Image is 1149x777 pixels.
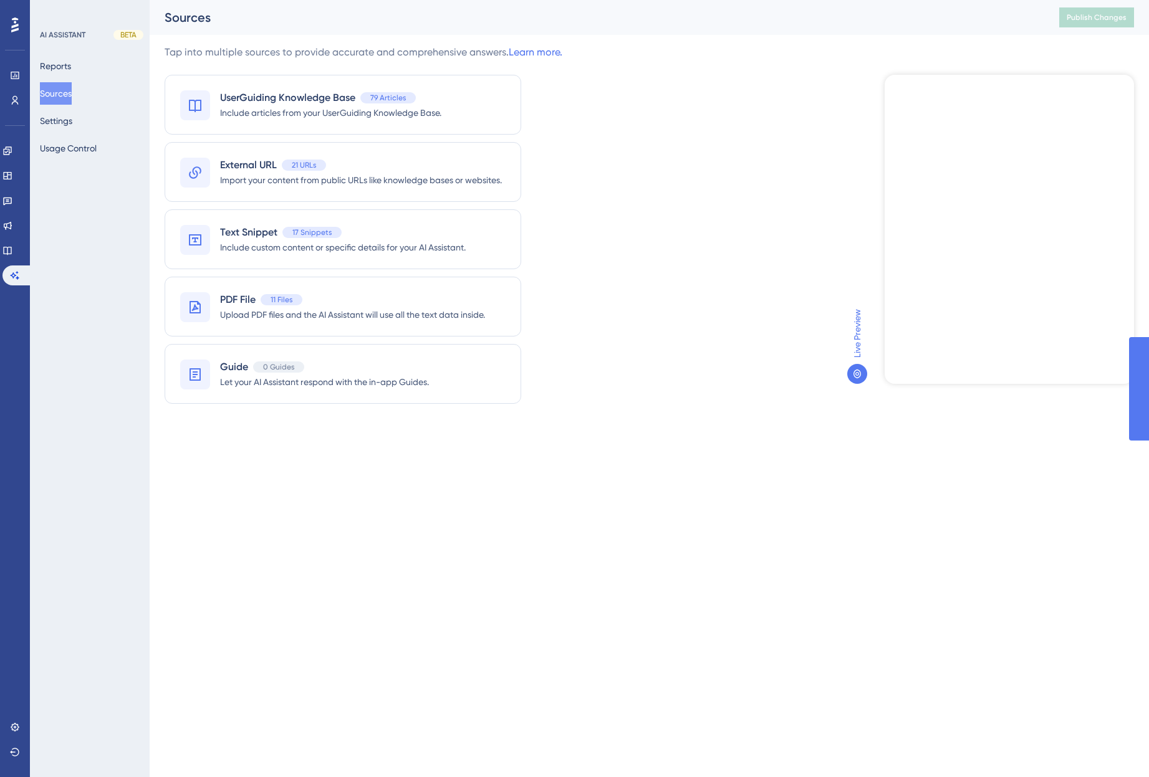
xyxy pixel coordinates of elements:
[370,93,406,103] span: 79 Articles
[40,30,85,40] div: AI ASSISTANT
[220,307,485,322] span: Upload PDF files and the AI Assistant will use all the text data inside.
[165,9,1028,26] div: Sources
[165,45,562,60] div: Tap into multiple sources to provide accurate and comprehensive answers.
[220,225,277,240] span: Text Snippet
[509,46,562,58] a: Learn more.
[220,90,355,105] span: UserGuiding Knowledge Base
[1067,12,1127,22] span: Publish Changes
[220,240,466,255] span: Include custom content or specific details for your AI Assistant.
[220,105,441,120] span: Include articles from your UserGuiding Knowledge Base.
[885,75,1134,384] iframe: UserGuiding AI Assistant
[40,55,71,77] button: Reports
[850,309,865,358] span: Live Preview
[220,374,429,389] span: Let your AI Assistant respond with the in-app Guides.
[220,158,277,173] span: External URL
[220,360,248,374] span: Guide
[292,160,316,170] span: 21 URLs
[40,82,72,105] button: Sources
[40,110,72,132] button: Settings
[40,137,97,160] button: Usage Control
[220,173,502,188] span: Import your content from public URLs like knowledge bases or websites.
[292,227,332,237] span: 17 Snippets
[1059,7,1134,27] button: Publish Changes
[271,295,292,305] span: 11 Files
[113,30,143,40] div: BETA
[263,362,294,372] span: 0 Guides
[1097,728,1134,765] iframe: UserGuiding AI Assistant Launcher
[220,292,256,307] span: PDF File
